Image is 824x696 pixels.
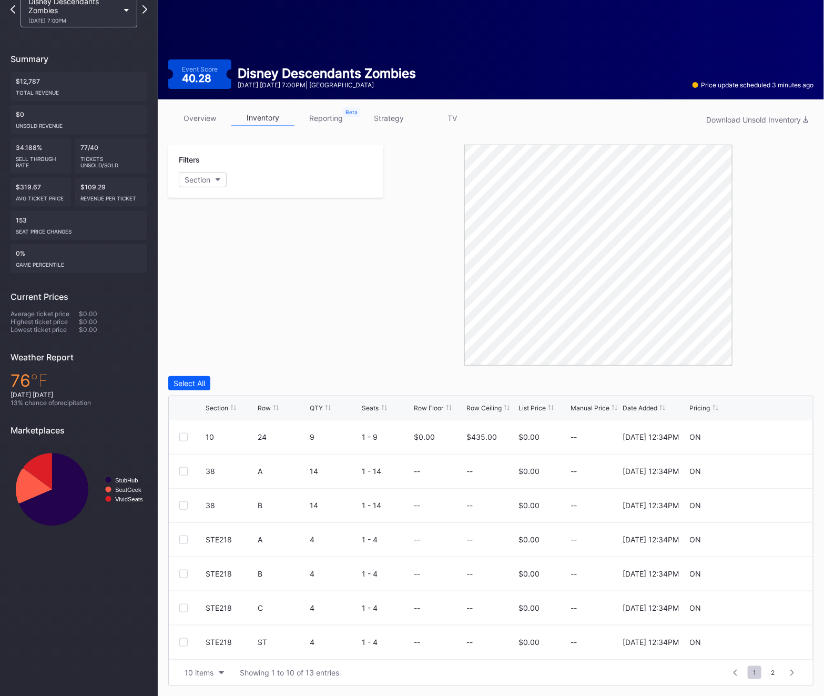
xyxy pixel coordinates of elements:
[16,152,66,168] div: Sell Through Rate
[518,501,540,510] div: $0.00
[11,244,147,273] div: 0%
[115,477,138,483] text: StubHub
[11,425,147,436] div: Marketplaces
[362,535,412,544] div: 1 - 4
[571,569,620,578] div: --
[258,501,307,510] div: B
[310,569,359,578] div: 4
[690,404,710,412] div: Pricing
[623,638,679,647] div: [DATE] 12:34PM
[294,110,358,126] a: reporting
[79,318,147,326] div: $0.00
[11,211,147,240] div: 153
[623,535,679,544] div: [DATE] 12:34PM
[362,638,412,647] div: 1 - 4
[11,399,147,407] div: 13 % chance of precipitation
[518,638,540,647] div: $0.00
[206,535,255,544] div: STE218
[16,191,66,201] div: Avg ticket price
[11,318,79,326] div: Highest ticket price
[258,432,307,441] div: 24
[231,110,294,126] a: inventory
[623,603,679,612] div: [DATE] 12:34PM
[414,432,435,441] div: $0.00
[174,379,205,388] div: Select All
[466,535,473,544] div: --
[421,110,484,126] a: TV
[466,404,502,412] div: Row Ceiling
[690,535,701,544] div: ON
[11,326,79,334] div: Lowest ticket price
[518,467,540,476] div: $0.00
[310,535,359,544] div: 4
[466,501,473,510] div: --
[690,638,701,647] div: ON
[182,73,214,84] div: 40.28
[310,603,359,612] div: 4
[11,352,147,362] div: Weather Report
[258,467,307,476] div: A
[11,391,147,399] div: [DATE] [DATE]
[362,404,379,412] div: Seats
[518,603,540,612] div: $0.00
[185,668,213,677] div: 10 items
[168,110,231,126] a: overview
[11,370,147,391] div: 76
[258,404,271,412] div: Row
[766,666,780,679] span: 2
[414,535,421,544] div: --
[240,668,339,677] div: Showing 1 to 10 of 13 entries
[690,467,701,476] div: ON
[414,501,421,510] div: --
[466,603,473,612] div: --
[310,467,359,476] div: 14
[182,65,218,73] div: Event Score
[414,638,421,647] div: --
[706,115,808,124] div: Download Unsold Inventory
[80,191,142,201] div: Revenue per ticket
[362,501,412,510] div: 1 - 14
[310,638,359,647] div: 4
[466,569,473,578] div: --
[518,569,540,578] div: $0.00
[571,432,620,441] div: --
[623,404,657,412] div: Date Added
[11,291,147,302] div: Current Prices
[238,81,416,89] div: [DATE] [DATE] 7:00PM | [GEOGRAPHIC_DATA]
[571,404,609,412] div: Manual Price
[693,81,813,89] div: Price update scheduled 3 minutes ago
[518,432,540,441] div: $0.00
[623,467,679,476] div: [DATE] 12:34PM
[571,638,620,647] div: --
[206,467,255,476] div: 38
[571,535,620,544] div: --
[518,535,540,544] div: $0.00
[16,85,142,96] div: Total Revenue
[206,404,228,412] div: Section
[179,172,227,187] button: Section
[11,443,147,536] svg: Chart title
[79,310,147,318] div: $0.00
[258,603,307,612] div: C
[115,496,143,502] text: VividSeats
[28,17,119,24] div: [DATE] 7:00PM
[701,113,813,127] button: Download Unsold Inventory
[690,501,701,510] div: ON
[11,54,147,64] div: Summary
[362,603,412,612] div: 1 - 4
[206,603,255,612] div: STE218
[80,152,142,168] div: Tickets Unsold/Sold
[690,432,701,441] div: ON
[11,138,71,174] div: 34.188%
[16,118,142,129] div: Unsold Revenue
[206,501,255,510] div: 38
[414,603,421,612] div: --
[30,370,48,391] span: ℉
[206,569,255,578] div: STE218
[690,569,701,578] div: ON
[571,467,620,476] div: --
[75,178,147,207] div: $109.29
[748,666,761,679] span: 1
[75,138,147,174] div: 77/40
[168,376,210,390] button: Select All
